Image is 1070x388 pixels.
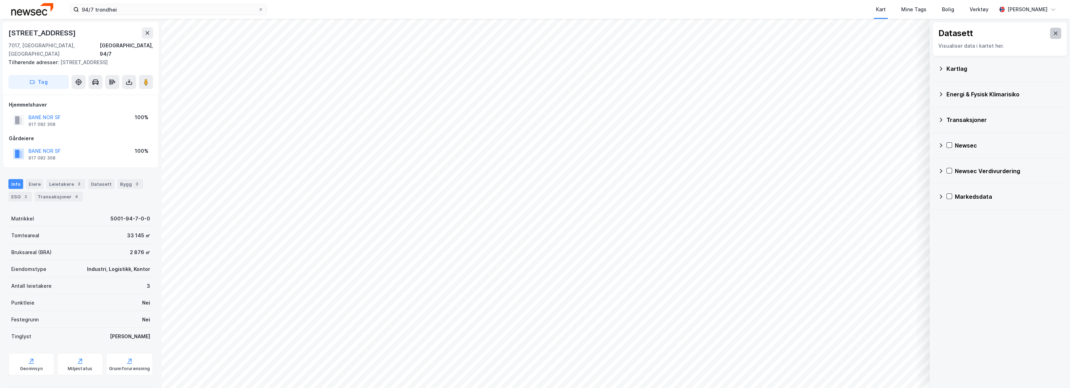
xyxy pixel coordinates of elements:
[938,28,973,39] div: Datasett
[73,193,80,200] div: 4
[8,59,60,65] span: Tilhørende adresser:
[1035,354,1070,388] iframe: Chat Widget
[79,4,258,15] input: Søk på adresse, matrikkel, gårdeiere, leietakere eller personer
[135,147,148,155] div: 100%
[130,248,150,257] div: 2 876 ㎡
[946,64,1062,73] div: Kartlag
[127,231,150,240] div: 33 145 ㎡
[87,265,150,273] div: Industri, Logistikk, Kontor
[28,155,55,161] div: 917 082 308
[11,248,52,257] div: Bruksareal (BRA)
[68,366,92,372] div: Miljøstatus
[109,366,150,372] div: Grunnforurensning
[11,299,34,307] div: Punktleie
[111,215,150,223] div: 5001-94-7-0-0
[8,179,23,189] div: Info
[110,332,150,341] div: [PERSON_NAME]
[1035,354,1070,388] div: Kontrollprogram for chat
[946,90,1062,98] div: Energi & Fysisk Klimarisiko
[11,231,39,240] div: Tomteareal
[100,41,153,58] div: [GEOGRAPHIC_DATA], 94/7
[876,5,886,14] div: Kart
[955,167,1062,175] div: Newsec Verdivurdering
[946,116,1062,124] div: Transaksjoner
[133,181,140,188] div: 3
[970,5,989,14] div: Verktøy
[955,192,1062,201] div: Markedsdata
[8,75,69,89] button: Tag
[8,58,147,67] div: [STREET_ADDRESS]
[9,101,153,109] div: Hjemmelshaver
[28,122,55,127] div: 917 082 308
[11,265,46,273] div: Eiendomstype
[11,332,31,341] div: Tinglyst
[75,181,82,188] div: 3
[20,366,43,372] div: Geoinnsyn
[26,179,44,189] div: Eiere
[88,179,114,189] div: Datasett
[938,42,1061,50] div: Visualiser data i kartet her.
[8,192,32,202] div: ESG
[942,5,954,14] div: Bolig
[11,215,34,223] div: Matrikkel
[22,193,29,200] div: 2
[955,141,1062,150] div: Newsec
[1008,5,1048,14] div: [PERSON_NAME]
[9,134,153,143] div: Gårdeiere
[35,192,83,202] div: Transaksjoner
[8,41,100,58] div: 7017, [GEOGRAPHIC_DATA], [GEOGRAPHIC_DATA]
[8,27,77,39] div: [STREET_ADDRESS]
[11,3,53,15] img: newsec-logo.f6e21ccffca1b3a03d2d.png
[901,5,926,14] div: Mine Tags
[117,179,143,189] div: Bygg
[147,282,150,290] div: 3
[142,299,150,307] div: Nei
[135,113,148,122] div: 100%
[142,315,150,324] div: Nei
[11,315,39,324] div: Festegrunn
[46,179,85,189] div: Leietakere
[11,282,52,290] div: Antall leietakere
